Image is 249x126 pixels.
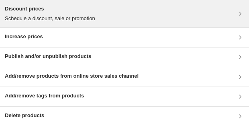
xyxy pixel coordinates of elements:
[5,33,43,41] h3: Increase prices
[5,52,91,60] h3: Publish and/or unpublish products
[5,72,139,80] h3: Add/remove products from online store sales channel
[5,5,95,13] h3: Discount prices
[5,14,95,23] p: Schedule a discount, sale or promotion
[5,112,44,120] h3: Delete products
[5,92,84,100] h3: Add/remove tags from products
